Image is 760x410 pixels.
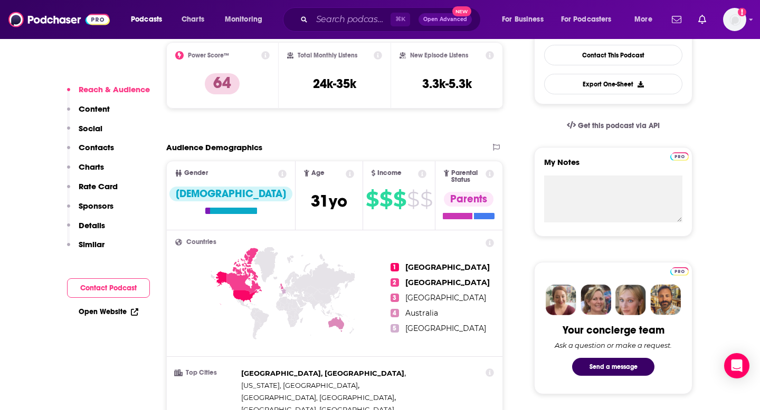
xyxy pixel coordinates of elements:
button: Rate Card [67,181,118,201]
span: 4 [391,309,399,317]
span: Australia [405,308,438,318]
label: My Notes [544,157,682,175]
span: Logged in as autumncomm [723,8,746,31]
span: Parental Status [451,170,484,183]
button: Open AdvancedNew [419,13,472,26]
h2: Total Monthly Listens [298,52,357,59]
div: Ask a question or make a request. [555,341,672,349]
img: Jules Profile [615,285,646,315]
span: Charts [182,12,204,27]
button: Export One-Sheet [544,74,682,94]
span: Get this podcast via API [578,121,660,130]
img: Podchaser Pro [670,152,689,161]
span: Open Advanced [423,17,467,22]
span: [GEOGRAPHIC_DATA], [GEOGRAPHIC_DATA] [241,393,394,402]
span: Podcasts [131,12,162,27]
a: Open Website [79,307,138,316]
span: ⌘ K [391,13,410,26]
div: Your concierge team [563,324,664,337]
span: [US_STATE], [GEOGRAPHIC_DATA] [241,381,358,389]
img: Barbara Profile [581,285,611,315]
span: Monitoring [225,12,262,27]
span: [GEOGRAPHIC_DATA] [405,278,490,287]
div: [DEMOGRAPHIC_DATA] [169,187,292,201]
svg: Add a profile image [738,8,746,16]
button: Content [67,104,110,123]
a: Get this podcast via API [558,113,668,139]
span: Age [311,170,325,177]
span: , [241,367,406,379]
p: Details [79,220,105,230]
img: Podchaser Pro [670,267,689,276]
p: Charts [79,162,104,172]
button: Similar [67,239,104,259]
button: open menu [123,11,176,28]
p: Similar [79,239,104,249]
h2: Audience Demographics [166,142,262,152]
button: Charts [67,162,104,181]
button: Contacts [67,142,114,162]
span: $ [366,191,378,208]
span: [GEOGRAPHIC_DATA], [GEOGRAPHIC_DATA] [241,369,404,377]
span: 1 [391,263,399,271]
span: For Podcasters [561,12,612,27]
a: Charts [175,11,211,28]
button: open menu [554,11,627,28]
span: Income [377,170,402,177]
span: $ [393,191,406,208]
a: Show notifications dropdown [694,11,710,28]
div: Open Intercom Messenger [724,353,749,378]
input: Search podcasts, credits, & more... [312,11,391,28]
img: Sydney Profile [546,285,576,315]
a: Show notifications dropdown [668,11,686,28]
button: open menu [627,11,666,28]
a: Contact This Podcast [544,45,682,65]
span: [GEOGRAPHIC_DATA] [405,324,486,333]
span: New [452,6,471,16]
button: Reach & Audience [67,84,150,104]
span: 2 [391,278,399,287]
span: More [634,12,652,27]
a: Pro website [670,266,689,276]
h3: Top Cities [175,369,237,376]
button: Details [67,220,105,240]
span: $ [379,191,392,208]
img: Podchaser - Follow, Share and Rate Podcasts [8,9,110,30]
h2: New Episode Listens [410,52,468,59]
span: Countries [186,239,216,246]
button: open menu [217,11,276,28]
button: Send a message [572,358,654,376]
p: Contacts [79,142,114,152]
span: Gender [184,170,208,177]
p: Sponsors [79,201,113,211]
img: User Profile [723,8,746,31]
h2: Power Score™ [188,52,229,59]
p: 64 [205,73,240,94]
img: Jon Profile [650,285,681,315]
p: Social [79,123,102,133]
div: Search podcasts, credits, & more... [293,7,491,32]
h3: 3.3k-5.3k [422,76,472,92]
span: , [241,392,396,404]
h3: 24k-35k [313,76,356,92]
button: open menu [495,11,557,28]
button: Contact Podcast [67,278,150,298]
button: Show profile menu [723,8,746,31]
span: 31 yo [311,191,347,211]
a: Pro website [670,151,689,161]
button: Sponsors [67,201,113,220]
button: Social [67,123,102,143]
p: Reach & Audience [79,84,150,94]
span: [GEOGRAPHIC_DATA] [405,293,486,302]
span: $ [407,191,419,208]
span: 5 [391,324,399,333]
span: 3 [391,294,399,302]
span: $ [420,191,432,208]
span: For Business [502,12,544,27]
p: Rate Card [79,181,118,191]
span: , [241,379,359,392]
div: Parents [444,192,493,207]
p: Content [79,104,110,114]
span: [GEOGRAPHIC_DATA] [405,262,490,272]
